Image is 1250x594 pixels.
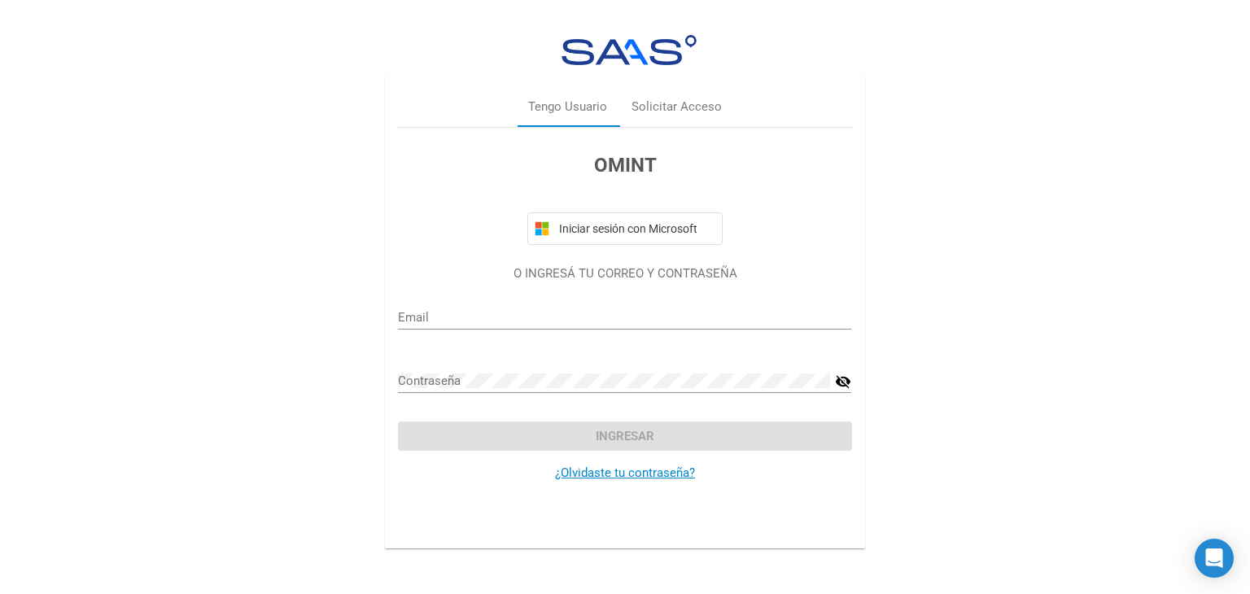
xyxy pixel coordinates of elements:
[527,212,723,245] button: Iniciar sesión con Microsoft
[398,151,851,180] h3: OMINT
[555,465,695,480] a: ¿Olvidaste tu contraseña?
[632,98,722,117] div: Solicitar Acceso
[596,429,654,443] span: Ingresar
[556,222,715,235] span: Iniciar sesión con Microsoft
[1195,539,1234,578] div: Open Intercom Messenger
[398,421,851,451] button: Ingresar
[835,372,851,391] mat-icon: visibility_off
[398,264,851,283] p: O INGRESÁ TU CORREO Y CONTRASEÑA
[528,98,607,117] div: Tengo Usuario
